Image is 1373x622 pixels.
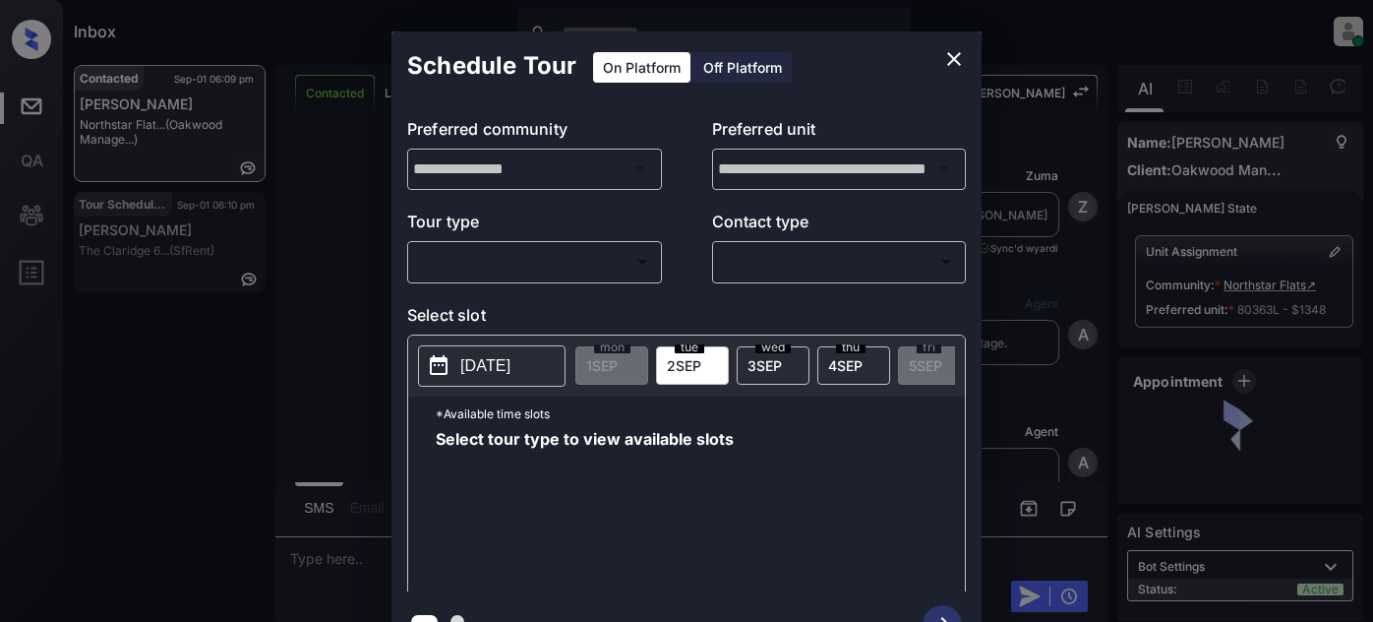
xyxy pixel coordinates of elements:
p: Select slot [407,302,966,334]
span: 3 SEP [747,357,782,374]
div: date-select [817,346,890,385]
span: Select tour type to view available slots [436,430,734,588]
button: close [934,39,974,79]
p: Preferred unit [712,116,967,148]
span: 4 SEP [828,357,863,374]
span: tue [675,342,704,353]
div: Off Platform [693,52,792,83]
div: On Platform [593,52,690,83]
p: Tour type [407,209,662,240]
div: date-select [737,346,809,385]
p: Preferred community [407,116,662,148]
p: Contact type [712,209,967,240]
span: wed [755,342,791,353]
h2: Schedule Tour [391,31,592,100]
p: *Available time slots [436,396,965,430]
span: thu [836,342,866,353]
span: 2 SEP [667,357,701,374]
div: date-select [656,346,729,385]
p: [DATE] [460,353,510,377]
button: [DATE] [418,344,566,386]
